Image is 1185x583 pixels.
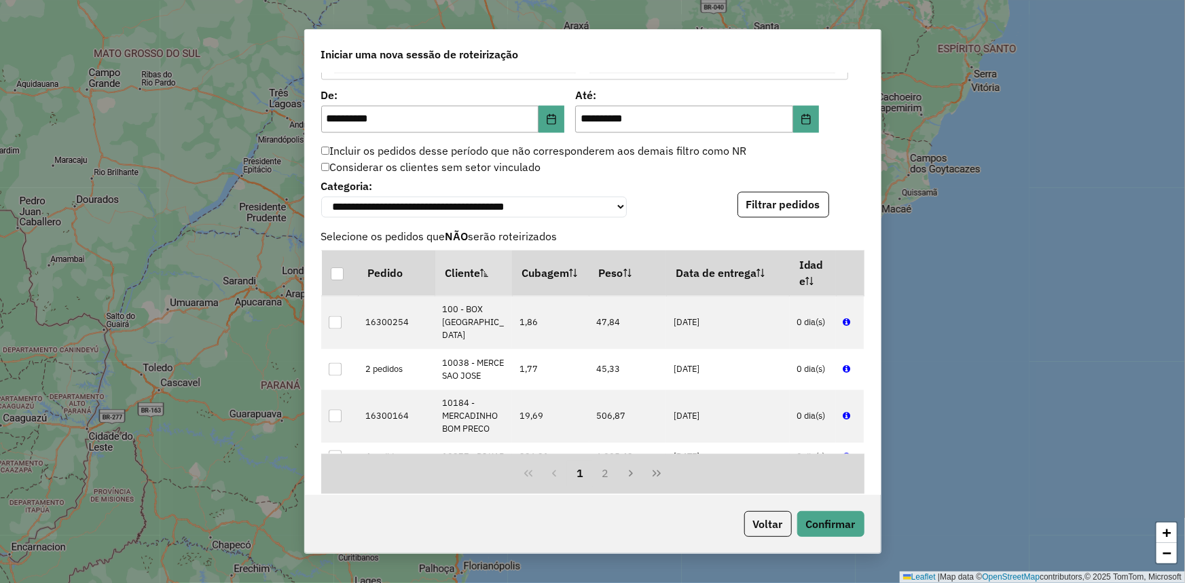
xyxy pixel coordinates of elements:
th: Idade [790,250,836,296]
a: Zoom out [1156,543,1177,563]
td: 2 pedidos [358,350,435,390]
td: 47,84 [589,297,667,350]
label: Incluir os pedidos desse período que não corresponderem aos demais filtro como NR [321,143,747,159]
span: Iniciar uma nova sessão de roteirização [321,46,519,62]
td: 506,87 [589,390,667,444]
button: Choose Date [539,106,564,133]
td: 0 dia(s) [790,443,836,471]
td: 1,86 [512,297,589,350]
td: 19,69 [512,390,589,444]
th: Cliente [435,250,513,296]
input: Considerar os clientes sem setor vinculado [321,163,330,172]
td: 16300164 [358,390,435,444]
label: De: [321,88,565,104]
strong: NÃO [445,230,469,244]
button: Last Page [644,461,670,487]
label: Até: [575,88,819,104]
td: 0 dia(s) [790,297,836,350]
label: Considerar os clientes sem setor vinculado [321,159,541,176]
td: 10184 - MERCADINHO BOM PRECO [435,390,513,444]
td: [DATE] [666,297,790,350]
td: 10038 - MERCE SAO JOSE [435,350,513,390]
button: Voltar [744,511,792,537]
td: 0 dia(s) [790,350,836,390]
td: 1,77 [512,350,589,390]
td: 100 - BOX [GEOGRAPHIC_DATA] [435,297,513,350]
td: [DATE] [666,390,790,444]
td: 16300254 [358,297,435,350]
a: Leaflet [903,572,936,582]
div: Map data © contributors,© 2025 TomTom, Microsoft [900,571,1185,583]
td: [DATE] [666,350,790,390]
span: Selecione os pedidos que serão roteirizados [313,229,873,245]
th: Data de entrega [666,250,790,296]
span: + [1163,524,1171,541]
td: [DATE] [666,443,790,471]
td: 45,33 [589,350,667,390]
input: Incluir os pedidos desse período que não corresponderem aos demais filtro como NR [321,147,330,155]
a: Zoom in [1156,523,1177,543]
button: 1 [567,461,593,487]
td: 0 dia(s) [790,390,836,444]
td: 10377 - DI KAR [435,443,513,471]
th: Cubagem [512,250,589,296]
th: Pedido [358,250,435,296]
span: | [938,572,940,582]
button: 2 [593,461,619,487]
button: Next Page [618,461,644,487]
th: Peso [589,250,667,296]
td: 4 pedidos [358,443,435,471]
td: 6.005,42 [589,443,667,471]
button: Filtrar pedidos [737,192,829,218]
button: Confirmar [797,511,864,537]
td: 226,21 [512,443,589,471]
button: Choose Date [793,106,819,133]
label: Categoria: [321,178,627,195]
span: − [1163,544,1171,561]
a: OpenStreetMap [983,572,1040,582]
